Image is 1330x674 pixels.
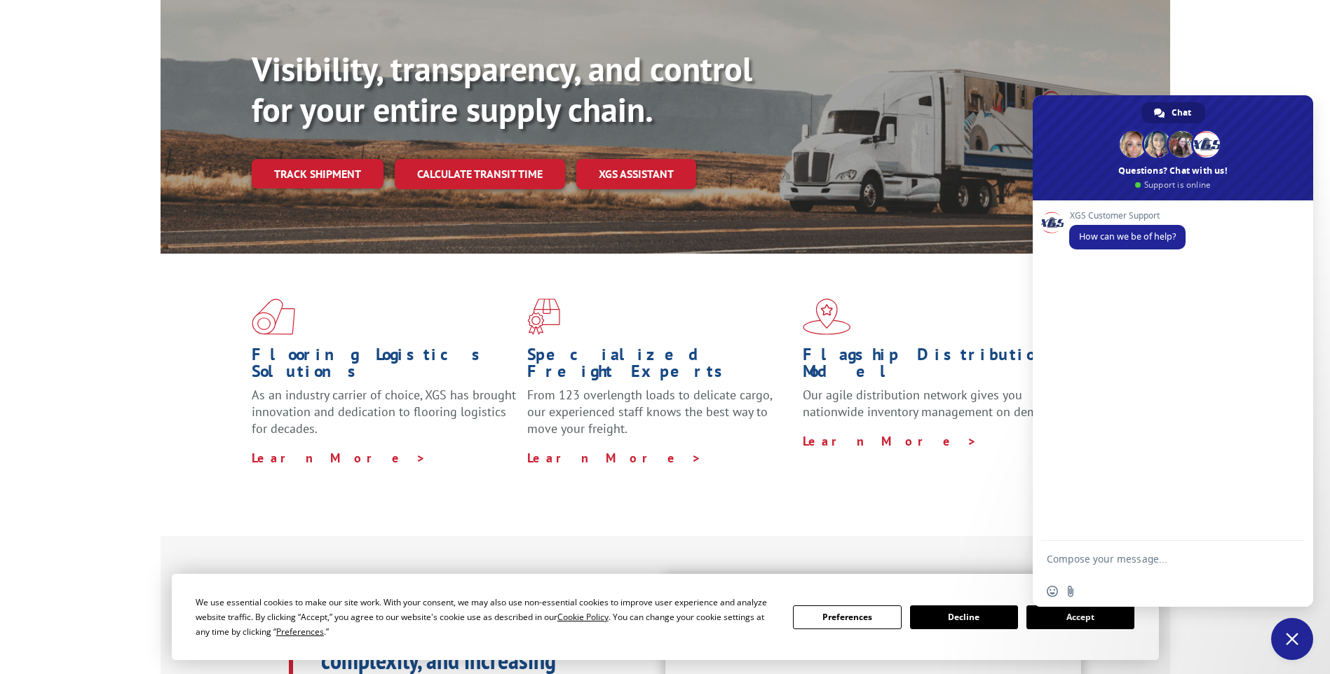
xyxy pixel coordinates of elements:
span: Our agile distribution network gives you nationwide inventory management on demand. [803,387,1061,420]
div: Cookie Consent Prompt [172,574,1159,660]
span: As an industry carrier of choice, XGS has brought innovation and dedication to flooring logistics... [252,387,516,436]
div: We use essential cookies to make our site work. With your consent, we may also use non-essential ... [196,595,776,639]
p: From 123 overlength loads to delicate cargo, our experienced staff knows the best way to move you... [527,387,792,449]
a: Track shipment [252,159,384,188]
span: Preferences [276,626,324,638]
img: xgs-icon-flagship-distribution-model-red [803,298,851,335]
span: XGS Customer Support [1069,211,1186,221]
button: Decline [910,605,1018,629]
h1: Flagship Distribution Model [803,346,1068,387]
h1: Specialized Freight Experts [527,346,792,387]
a: Calculate transit time [395,159,565,189]
span: Insert an emoji [1047,586,1058,597]
span: How can we be of help? [1079,231,1176,242]
textarea: Compose your message... [1047,541,1271,576]
span: Send a file [1065,586,1076,597]
span: Chat [1172,102,1191,123]
h1: Flooring Logistics Solutions [252,346,517,387]
a: Learn More > [803,433,977,449]
img: xgs-icon-focused-on-flooring-red [527,298,560,335]
span: Cookie Policy [557,611,609,623]
a: Learn More > [527,450,702,466]
img: xgs-icon-total-supply-chain-intelligence-red [252,298,295,335]
button: Preferences [793,605,901,629]
a: Learn More > [252,450,426,466]
button: Accept [1026,605,1134,629]
a: Chat [1141,102,1205,123]
a: Close chat [1271,618,1313,660]
b: Visibility, transparency, and control for your entire supply chain. [252,47,752,131]
a: XGS ASSISTANT [576,159,696,189]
